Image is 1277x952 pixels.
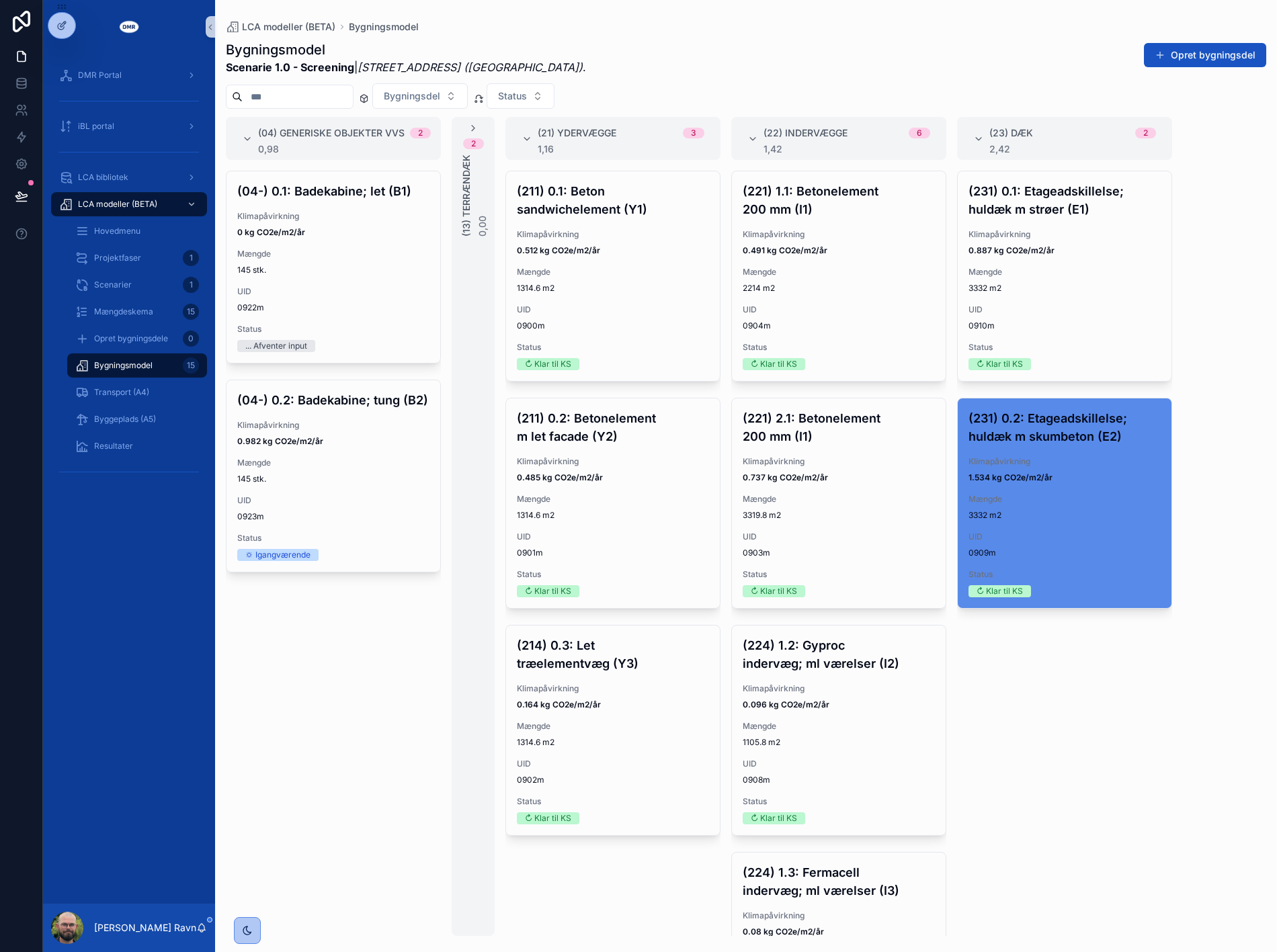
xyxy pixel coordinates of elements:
span: Scenarier [94,279,132,290]
button: Select Button [487,83,554,109]
a: Transport (A4) [67,380,207,404]
span: Mængde [237,249,429,259]
a: Byggeplads (A5) [67,407,207,431]
span: Mængde [969,267,1161,277]
h4: (231) 0.2: Etageadskillelse; huldæk m skumbeton (E2) [969,409,1161,445]
span: 0909m [969,548,1161,558]
span: UID [969,304,1161,315]
div: 15 [183,304,199,320]
a: Mængdeskema15 [67,300,207,324]
span: Klimapåvirkning [517,683,709,694]
span: Bygningsmodel [94,360,153,371]
span: 0901m [517,548,709,558]
div: 2,42 [989,144,1156,155]
a: (211) 0.1: Beton sandwichelement (Y1)Klimapåvirkning0.512 kg CO2e/m2/årMængde1314.6 m2UID0900mSta... [505,171,720,382]
span: 1105.8 m2 [743,737,935,748]
span: (04) Generiske objekter VVS [258,126,405,140]
span: 2214 m2 [743,283,935,294]
span: UID [517,759,709,769]
h4: (221) 1.1: Betonelement 200 mm (I1) [743,182,935,218]
a: (224) 1.2: Gyproc indervæg; ml værelser (I2)Klimapåvirkning0.096 kg CO2e/m2/årMængde1105.8 m2UID0... [731,625,946,836]
button: Select Button [372,83,468,109]
a: (231) 0.2: Etageadskillelse; huldæk m skumbeton (E2)Klimapåvirkning1.534 kg CO2e/m2/årMængde3332 ... [957,398,1172,609]
a: Opret bygningsdele0 [67,327,207,351]
div: 2 [1143,128,1148,138]
a: LCA modeller (BETA) [51,192,207,216]
strong: 0.887 kg CO2e/m2/år [969,245,1055,255]
div: 0 [183,331,199,347]
div: 0,98 [258,144,431,155]
h4: (231) 0.1: Etageadskillelse; huldæk m strøer (E1) [969,182,1161,218]
h4: (04-) 0.2: Badekabine; tung (B2) [237,391,429,409]
span: Byggeplads (A5) [94,414,156,425]
div: ↻ Klar til KS [525,585,571,597]
span: Klimapåvirkning [743,683,935,694]
span: Klimapåvirkning [237,211,429,222]
div: 1 [183,250,199,266]
a: Resultater [67,434,207,458]
strong: 0.164 kg CO2e/m2/år [517,699,601,709]
span: 0910m [969,320,1161,331]
span: Klimapåvirkning [237,420,429,431]
span: Projektfaser [94,253,141,263]
span: Hovedmenu [94,226,140,236]
strong: 0.491 kg CO2e/m2/år [743,245,827,255]
span: Bygningsmodel [349,20,419,34]
span: UID [237,495,429,506]
span: 3332 m2 [969,283,1161,294]
div: scrollable content [43,54,215,500]
span: 3319.8 m2 [743,510,935,521]
span: Status [517,569,709,580]
span: Status [237,324,429,335]
h4: (214) 0.3: Let træelementvæg (Y3) [517,636,709,673]
span: Status [743,569,935,580]
span: Status [743,342,935,353]
a: LCA bibliotek [51,165,207,189]
span: Mængde [969,494,1161,505]
div: ↻ Klar til KS [977,585,1023,597]
div: ↻ Klar til KS [525,358,571,370]
span: Transport (A4) [94,387,149,398]
span: (22) Indervægge [764,126,848,140]
span: 3332 m2 [969,510,1161,521]
a: (231) 0.1: Etageadskillelse; huldæk m strøer (E1)Klimapåvirkning0.887 kg CO2e/m2/årMængde3332 m2U... [957,171,1172,382]
span: UID [743,531,935,542]
div: ⛭ Igangværende [245,549,311,561]
h4: (221) 2.1: Betonelement 200 mm (I1) [743,409,935,445]
span: Mængde [743,494,935,505]
div: 3 [691,128,696,138]
div: 6 [917,128,922,138]
div: 2 [418,128,423,138]
h1: Bygningsmodel [226,40,586,59]
span: UID [517,304,709,315]
span: UID [743,759,935,769]
a: iBL portal [51,114,207,138]
span: 145 stk. [237,265,429,275]
span: UID [969,531,1161,542]
span: 1314.6 m2 [517,737,709,748]
span: Status [969,569,1161,580]
strong: 0 kg CO2e/m2/år [237,227,305,237]
span: Klimapåvirkning [743,456,935,467]
span: Status [237,533,429,544]
h4: (211) 0.1: Beton sandwichelement (Y1) [517,182,709,218]
span: 0904m [743,320,935,331]
span: Status [743,796,935,807]
a: (04-) 0.1: Badekabine; let (B1)Klimapåvirkning0 kg CO2e/m2/årMængde145 stk.UID0922mStatus... Afve... [226,171,441,363]
a: Bygningsmodel15 [67,353,207,378]
a: (214) 0.3: Let træelementvæg (Y3)Klimapåvirkning0.164 kg CO2e/m2/årMængde1314.6 m2UID0902mStatus↻... [505,625,720,836]
span: 1314.6 m2 [517,283,709,294]
a: (221) 1.1: Betonelement 200 mm (I1)Klimapåvirkning0.491 kg CO2e/m2/årMængde2214 m2UID0904mStatus↻... [731,171,946,382]
h4: (211) 0.2: Betonelement m let facade (Y2) [517,409,709,445]
div: ... Afventer input [245,340,307,352]
h4: (224) 1.2: Gyproc indervæg; ml værelser (I2) [743,636,935,673]
span: UID [743,304,935,315]
div: ↻ Klar til KS [751,358,797,370]
span: 0900m [517,320,709,331]
span: UID [237,286,429,297]
span: Mængde [517,494,709,505]
div: 1 [183,277,199,293]
span: 0923m [237,511,429,522]
span: iBL portal [78,121,114,132]
span: Mængde [517,721,709,732]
